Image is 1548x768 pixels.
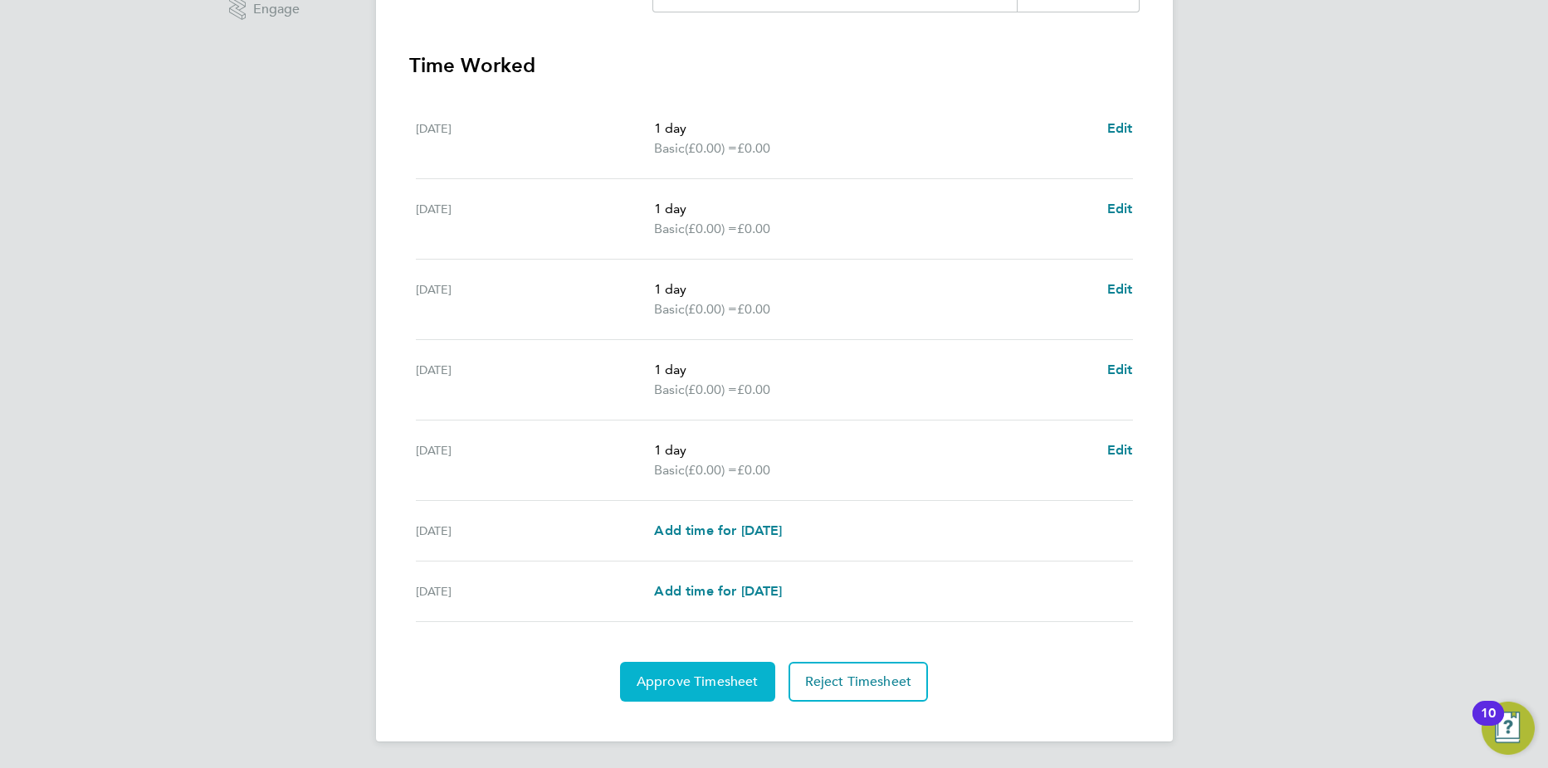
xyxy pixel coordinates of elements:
[654,360,1093,380] p: 1 day
[654,219,685,239] span: Basic
[654,583,782,599] span: Add time for [DATE]
[1107,119,1133,139] a: Edit
[416,279,655,319] div: [DATE]
[805,673,912,690] span: Reject Timesheet
[654,581,782,601] a: Add time for [DATE]
[1107,362,1133,377] span: Edit
[654,523,782,538] span: Add time for [DATE]
[685,140,737,156] span: (£0.00) =
[737,462,770,478] span: £0.00
[1107,120,1133,136] span: Edit
[685,382,737,397] span: (£0.00) =
[1107,442,1133,458] span: Edit
[1481,713,1496,735] div: 10
[737,301,770,317] span: £0.00
[416,360,655,400] div: [DATE]
[789,662,929,702] button: Reject Timesheet
[416,521,655,541] div: [DATE]
[409,52,1140,79] h3: Time Worked
[654,440,1093,460] p: 1 day
[654,279,1093,299] p: 1 day
[654,119,1093,139] p: 1 day
[737,382,770,397] span: £0.00
[654,299,685,319] span: Basic
[654,380,685,400] span: Basic
[1482,702,1535,755] button: Open Resource Center, 10 new notifications
[1107,440,1133,460] a: Edit
[685,301,737,317] span: (£0.00) =
[654,139,685,158] span: Basic
[1107,279,1133,299] a: Edit
[737,140,770,156] span: £0.00
[416,199,655,239] div: [DATE]
[416,119,655,158] div: [DATE]
[416,440,655,480] div: [DATE]
[1107,281,1133,297] span: Edit
[654,521,782,541] a: Add time for [DATE]
[253,2,300,17] span: Engage
[1107,199,1133,219] a: Edit
[1107,201,1133,216] span: Edit
[654,199,1093,219] p: 1 day
[654,460,685,480] span: Basic
[416,581,655,601] div: [DATE]
[685,462,737,478] span: (£0.00) =
[1107,360,1133,380] a: Edit
[737,221,770,236] span: £0.00
[685,221,737,236] span: (£0.00) =
[620,662,775,702] button: Approve Timesheet
[637,673,759,690] span: Approve Timesheet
